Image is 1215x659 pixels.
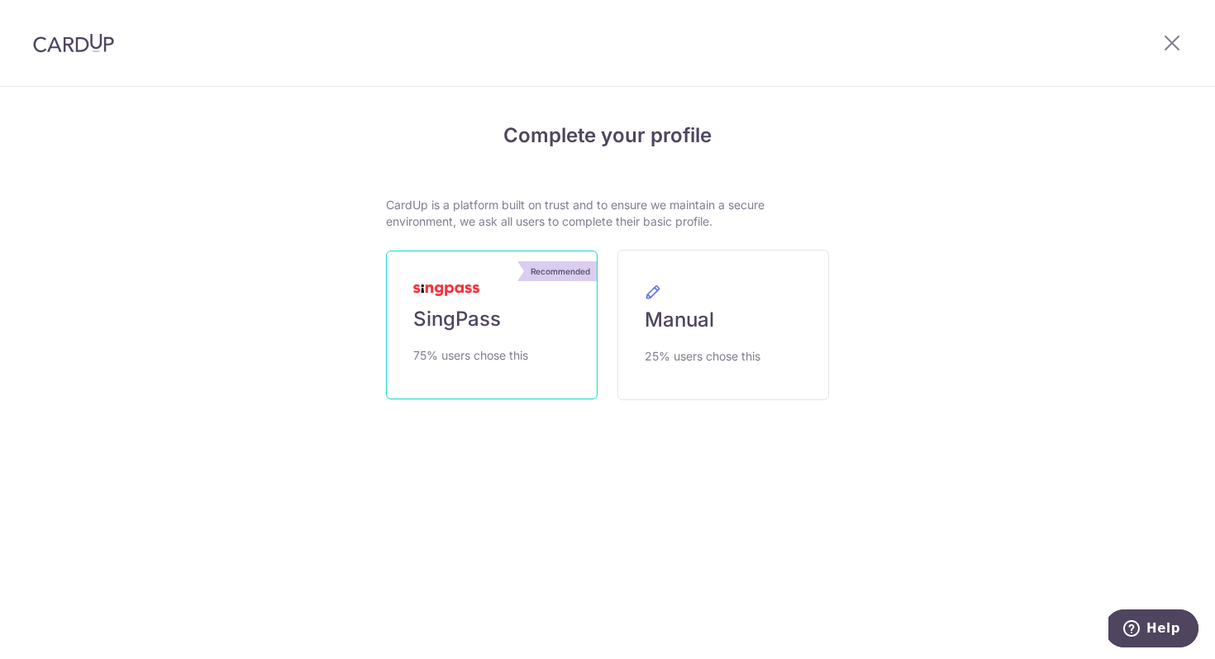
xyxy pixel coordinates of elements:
a: Manual 25% users chose this [617,250,829,400]
div: Recommended [524,261,597,281]
img: MyInfoLogo [413,284,479,296]
span: Help [38,12,72,26]
h4: Complete your profile [386,121,829,150]
a: Recommended SingPass 75% users chose this [386,251,598,399]
span: Manual [645,307,714,333]
span: SingPass [413,306,501,332]
img: CardUp [33,33,114,53]
p: CardUp is a platform built on trust and to ensure we maintain a secure environment, we ask all us... [386,197,829,230]
span: 25% users chose this [645,346,760,366]
iframe: Opens a widget where you can find more information [1108,609,1198,651]
span: 75% users chose this [413,346,528,365]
